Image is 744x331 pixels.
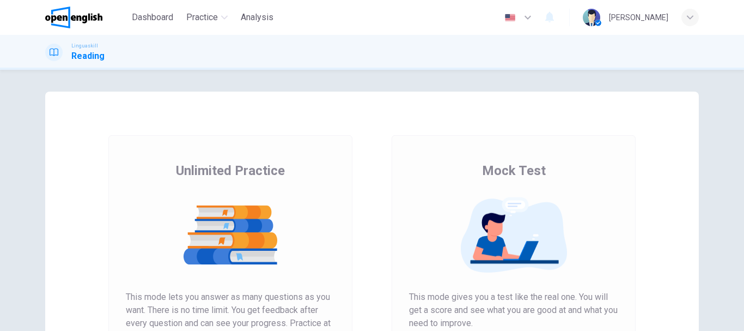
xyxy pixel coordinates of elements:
span: Analysis [241,11,273,24]
h1: Reading [71,50,105,63]
img: Profile picture [583,9,600,26]
button: Dashboard [127,8,178,27]
span: Mock Test [482,162,546,179]
span: Unlimited Practice [176,162,285,179]
span: Dashboard [132,11,173,24]
button: Analysis [236,8,278,27]
img: OpenEnglish logo [45,7,102,28]
span: Practice [186,11,218,24]
button: Practice [182,8,232,27]
span: Linguaskill [71,42,98,50]
a: OpenEnglish logo [45,7,127,28]
img: en [503,14,517,22]
span: This mode gives you a test like the real one. You will get a score and see what you are good at a... [409,291,618,330]
div: [PERSON_NAME] [609,11,668,24]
